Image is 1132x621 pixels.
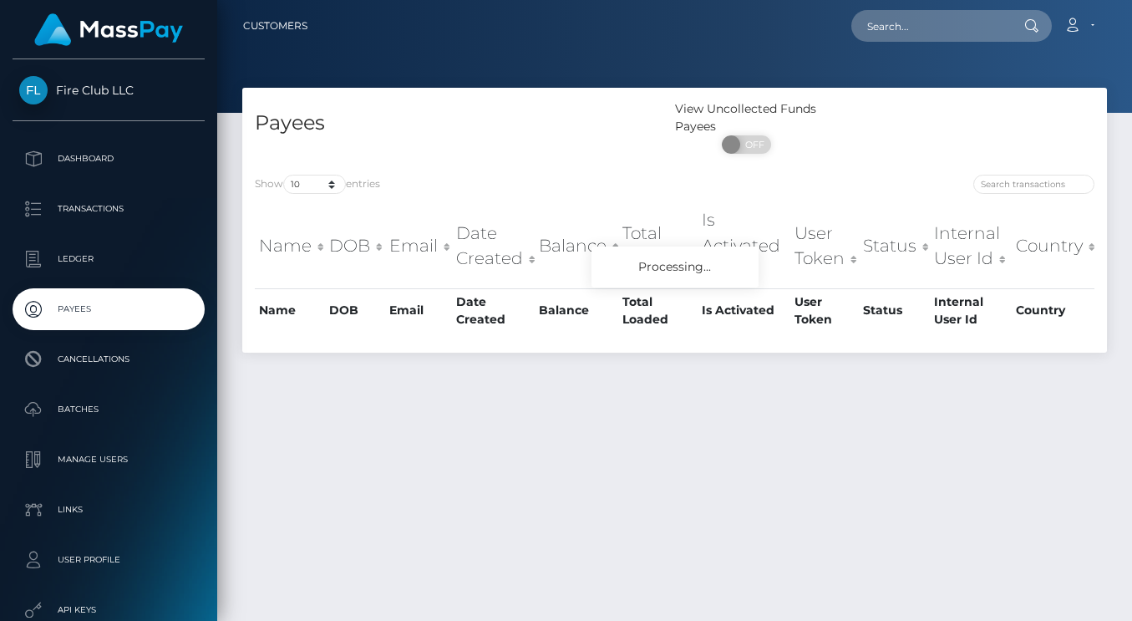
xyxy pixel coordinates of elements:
p: Payees [19,297,198,322]
a: Payees [13,288,205,330]
a: Customers [243,8,307,43]
p: Dashboard [19,146,198,171]
div: Processing... [591,247,759,288]
span: OFF [731,135,773,154]
select: Showentries [283,175,346,194]
th: DOB [325,203,385,288]
th: Date Created [452,288,535,333]
a: User Profile [13,539,205,581]
th: Email [385,288,452,333]
img: Fire Club LLC [19,76,48,104]
th: Email [385,203,452,288]
span: Fire Club LLC [13,83,205,98]
th: Total Loaded [618,203,698,288]
th: Country [1012,203,1094,288]
th: Name [255,288,325,333]
label: Show entries [255,175,380,194]
p: Links [19,497,198,522]
th: Internal User Id [930,203,1012,288]
a: Dashboard [13,138,205,180]
a: Manage Users [13,439,205,481]
a: Batches [13,389,205,430]
th: DOB [325,288,385,333]
a: Cancellations [13,338,205,380]
a: Transactions [13,188,205,230]
th: Date Created [452,203,535,288]
a: Links [13,489,205,531]
th: Total Loaded [618,288,698,333]
th: User Token [790,288,859,333]
th: Status [859,203,930,288]
th: Balance [535,203,618,288]
h4: Payees [255,109,662,138]
th: User Token [790,203,859,288]
p: Transactions [19,196,198,221]
th: Internal User Id [930,288,1012,333]
th: Is Activated [698,288,790,333]
th: Name [255,203,325,288]
th: Country [1012,288,1094,333]
img: MassPay Logo [34,13,183,46]
p: Batches [19,397,198,422]
p: Ledger [19,247,198,272]
a: Ledger [13,238,205,280]
div: View Uncollected Funds Payees [675,100,820,135]
p: Cancellations [19,347,198,372]
p: Manage Users [19,447,198,472]
input: Search transactions [973,175,1094,194]
th: Balance [535,288,618,333]
th: Is Activated [698,203,790,288]
th: Status [859,288,930,333]
p: User Profile [19,547,198,573]
input: Search... [851,10,1008,42]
